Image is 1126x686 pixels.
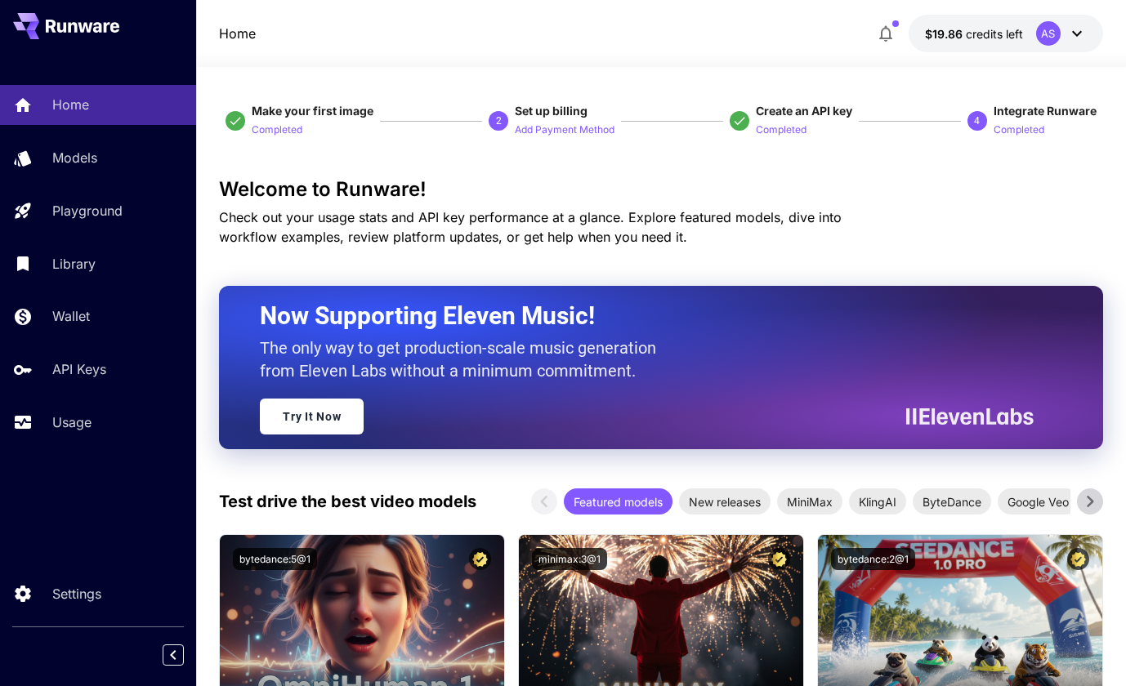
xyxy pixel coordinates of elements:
[52,359,106,379] p: API Keys
[469,548,491,570] button: Certified Model – Vetted for best performance and includes a commercial license.
[1036,21,1061,46] div: AS
[679,493,771,510] span: New releases
[52,306,90,326] p: Wallet
[233,548,317,570] button: bytedance:5@1
[994,122,1044,138] p: Completed
[913,488,991,514] div: ByteDance
[219,24,256,43] nav: breadcrumb
[998,493,1079,510] span: Google Veo
[768,548,790,570] button: Certified Model – Vetted for best performance and includes a commercial license.
[252,104,373,118] span: Make your first image
[966,27,1023,41] span: credits left
[913,493,991,510] span: ByteDance
[777,488,842,514] div: MiniMax
[515,104,588,118] span: Set up billing
[515,119,614,139] button: Add Payment Method
[52,201,123,220] p: Playground
[175,640,196,670] div: Collapse sidebar
[564,493,672,510] span: Featured models
[909,15,1103,52] button: $19.8632AS
[219,209,842,245] span: Check out your usage stats and API key performance at a glance. Explore featured models, dive int...
[994,104,1097,118] span: Integrate Runware
[679,488,771,514] div: New releases
[52,584,101,604] p: Settings
[1067,548,1089,570] button: Certified Model – Vetted for best performance and includes a commercial license.
[998,488,1079,514] div: Google Veo
[260,399,364,434] a: Try It Now
[925,25,1023,42] div: $19.8632
[756,104,852,118] span: Create an API key
[849,488,906,514] div: KlingAI
[163,644,184,666] button: Collapse sidebar
[496,114,502,128] p: 2
[994,119,1044,139] button: Completed
[219,24,256,43] a: Home
[756,119,807,139] button: Completed
[52,254,96,274] p: Library
[260,301,1021,332] h2: Now Supporting Eleven Music!
[219,178,1102,201] h3: Welcome to Runware!
[532,548,607,570] button: minimax:3@1
[260,336,668,382] p: The only way to get production-scale music generation from Eleven Labs without a minimum commitment.
[252,122,302,138] p: Completed
[777,493,842,510] span: MiniMax
[219,489,476,514] p: Test drive the best video models
[52,148,97,167] p: Models
[52,95,89,114] p: Home
[756,122,807,138] p: Completed
[564,488,672,514] div: Featured models
[831,548,915,570] button: bytedance:2@1
[252,119,302,139] button: Completed
[925,27,966,41] span: $19.86
[849,493,906,510] span: KlingAI
[515,122,614,138] p: Add Payment Method
[974,114,980,128] p: 4
[52,412,92,432] p: Usage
